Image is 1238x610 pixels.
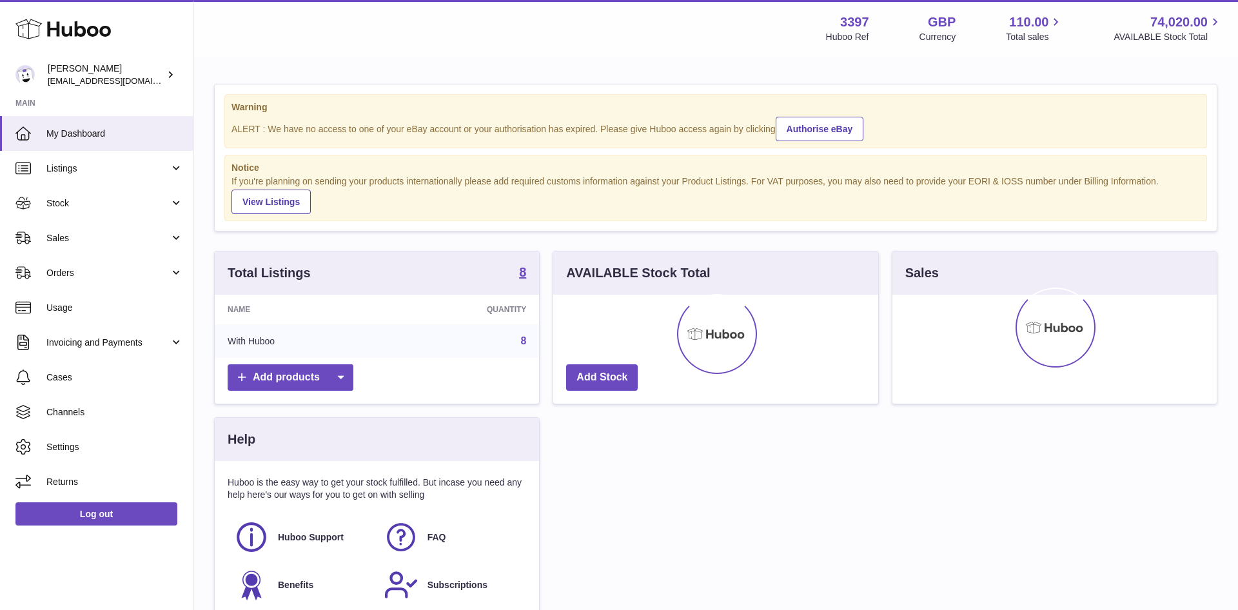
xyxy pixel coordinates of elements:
[228,364,353,391] a: Add products
[1009,14,1048,31] span: 110.00
[46,406,183,418] span: Channels
[215,324,386,358] td: With Huboo
[46,441,183,453] span: Settings
[231,101,1200,113] strong: Warning
[1114,14,1223,43] a: 74,020.00 AVAILABLE Stock Total
[46,162,170,175] span: Listings
[928,14,956,31] strong: GBP
[15,502,177,526] a: Log out
[919,31,956,43] div: Currency
[234,567,371,602] a: Benefits
[384,567,520,602] a: Subscriptions
[46,128,183,140] span: My Dashboard
[519,266,526,279] strong: 8
[46,267,170,279] span: Orders
[519,266,526,281] a: 8
[231,115,1200,141] div: ALERT : We have no access to one of your eBay account or your authorisation has expired. Please g...
[566,264,710,282] h3: AVAILABLE Stock Total
[1150,14,1208,31] span: 74,020.00
[231,190,311,214] a: View Listings
[427,531,446,544] span: FAQ
[278,579,313,591] span: Benefits
[1006,14,1063,43] a: 110.00 Total sales
[46,197,170,210] span: Stock
[228,264,311,282] h3: Total Listings
[46,337,170,349] span: Invoicing and Payments
[46,476,183,488] span: Returns
[46,371,183,384] span: Cases
[46,232,170,244] span: Sales
[826,31,869,43] div: Huboo Ref
[234,520,371,555] a: Huboo Support
[384,520,520,555] a: FAQ
[776,117,864,141] a: Authorise eBay
[1114,31,1223,43] span: AVAILABLE Stock Total
[15,65,35,84] img: sales@canchema.com
[48,63,164,87] div: [PERSON_NAME]
[278,531,344,544] span: Huboo Support
[386,295,540,324] th: Quantity
[905,264,939,282] h3: Sales
[1006,31,1063,43] span: Total sales
[520,335,526,346] a: 8
[427,579,487,591] span: Subscriptions
[228,431,255,448] h3: Help
[566,364,638,391] a: Add Stock
[231,175,1200,214] div: If you're planning on sending your products internationally please add required customs informati...
[46,302,183,314] span: Usage
[840,14,869,31] strong: 3397
[215,295,386,324] th: Name
[48,75,190,86] span: [EMAIL_ADDRESS][DOMAIN_NAME]
[231,162,1200,174] strong: Notice
[228,477,526,501] p: Huboo is the easy way to get your stock fulfilled. But incase you need any help here's our ways f...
